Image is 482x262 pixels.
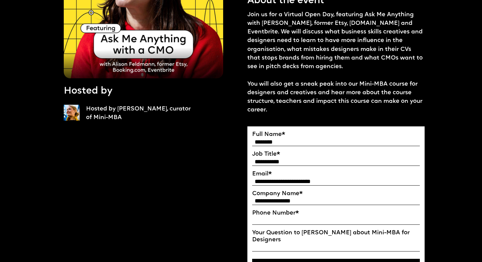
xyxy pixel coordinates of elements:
label: Job Title [252,151,420,158]
p: Hosted by [PERSON_NAME], curator of Mini-MBA [86,105,194,122]
label: Your Question to [PERSON_NAME] about Mini-MBA for Designers [252,230,420,244]
label: Company Name [252,190,420,197]
label: Email [252,171,420,178]
label: Phone Number [252,210,420,217]
p: Hosted by [64,85,113,98]
label: Full Name [252,131,420,138]
p: Join us for a Virtual Open Day, featuring Ask Me Anything with [PERSON_NAME], former Etsy, [DOMAI... [247,11,425,115]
